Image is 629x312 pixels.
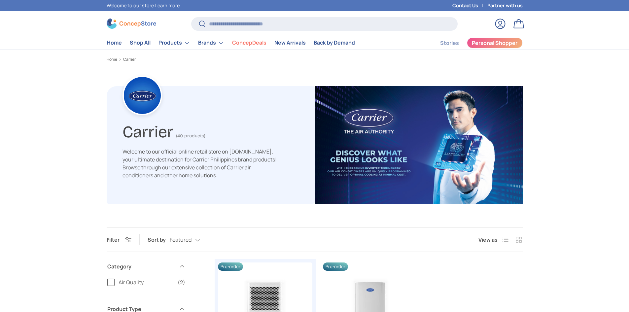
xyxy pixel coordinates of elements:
[472,40,517,46] span: Personal Shopper
[170,234,213,246] button: Featured
[178,278,185,286] span: (2)
[274,36,306,49] a: New Arrivals
[440,37,459,50] a: Stories
[467,38,523,48] a: Personal Shopper
[107,255,185,278] summary: Category
[487,2,523,9] a: Partner with us
[478,236,498,244] span: View as
[107,36,355,50] nav: Primary
[424,36,523,50] nav: Secondary
[194,36,228,50] summary: Brands
[170,237,192,243] span: Featured
[232,36,266,49] a: ConcepDeals
[119,278,174,286] span: Air Quality
[314,36,355,49] a: Back by Demand
[107,57,117,61] a: Home
[315,86,523,204] img: carrier-banner-image-concepstore
[323,262,348,271] span: Pre-order
[198,36,224,50] a: Brands
[155,36,194,50] summary: Products
[122,120,173,142] h1: Carrier
[107,236,120,243] span: Filter
[158,36,190,50] a: Products
[123,57,136,61] a: Carrier
[107,36,122,49] a: Home
[107,56,523,62] nav: Breadcrumbs
[148,236,170,244] label: Sort by
[176,133,205,139] span: (40 products)
[107,236,131,243] button: Filter
[107,262,175,270] span: Category
[122,148,278,179] p: Welcome to our official online retail store on [DOMAIN_NAME], your ultimate destination for Carri...
[107,18,156,29] img: ConcepStore
[130,36,151,49] a: Shop All
[107,2,180,9] p: Welcome to our store.
[155,2,180,9] a: Learn more
[218,262,243,271] span: Pre-order
[452,2,487,9] a: Contact Us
